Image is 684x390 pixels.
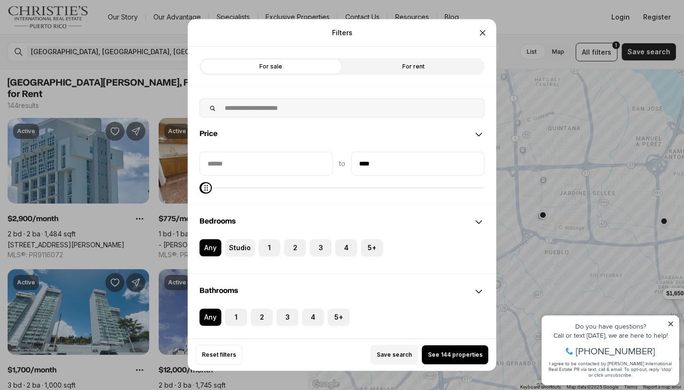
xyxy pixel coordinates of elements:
[199,130,218,137] span: Price
[199,58,342,75] label: For sale
[10,21,137,28] div: Do you have questions?
[335,239,357,256] label: 4
[199,217,236,225] span: Bedrooms
[188,205,496,239] div: Bedrooms
[310,239,332,256] label: 3
[199,239,221,256] label: Any
[196,345,242,365] button: Reset filters
[370,345,418,365] button: Save search
[10,30,137,37] div: Call or text [DATE], we are here to help!
[339,160,345,167] span: to
[351,152,484,175] input: priceMax
[225,309,247,326] label: 1
[473,23,492,42] button: Close
[361,239,383,256] label: 5+
[225,239,255,256] label: Studio
[199,287,238,294] span: Bathrooms
[377,351,412,359] span: Save search
[188,239,496,273] div: Bedrooms
[188,117,496,152] div: Price
[200,152,332,175] input: priceMin
[202,351,236,359] span: Reset filters
[200,182,212,194] span: Maximum
[422,345,488,364] button: See 144 properties
[428,351,483,359] span: See 144 properties
[199,309,221,326] label: Any
[251,309,273,326] label: 2
[328,309,350,326] label: 5+
[12,58,135,77] span: I agree to be contacted by [PERSON_NAME] International Real Estate PR via text, call & email. To ...
[188,152,496,204] div: Price
[302,309,324,326] label: 4
[39,45,118,54] span: [PHONE_NUMBER]
[342,58,484,75] label: For rent
[188,274,496,309] div: Bathrooms
[276,309,298,326] label: 3
[258,239,280,256] label: 1
[284,239,306,256] label: 2
[199,182,211,194] span: Minimum
[188,309,496,343] div: Bathrooms
[332,29,352,37] p: Filters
